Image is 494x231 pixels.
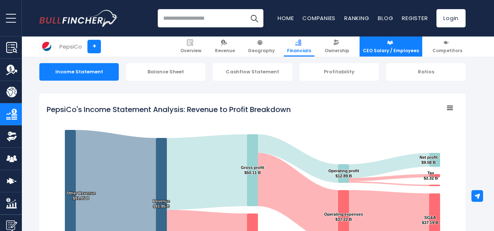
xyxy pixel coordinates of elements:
a: Login [436,9,466,27]
div: Cashflow Statement [213,63,292,81]
a: Ranking [344,14,369,22]
span: Overview [180,48,201,54]
text: Operating profit $12.89 B [328,169,359,178]
a: + [87,40,101,53]
span: CEO Salary / Employees [363,48,419,54]
span: Geography [248,48,275,54]
text: Other Revenue $91.85 B [67,191,96,200]
a: Revenue [212,36,238,57]
div: Balance Sheet [126,63,205,81]
text: SG&A $37.19 B [422,215,438,225]
a: Home [278,14,294,22]
a: Companies [302,14,336,22]
span: Ownership [325,48,349,54]
img: Bullfincher logo [39,10,118,27]
text: Gross profit $50.11 B [241,165,264,175]
tspan: PepsiCo's Income Statement Analysis: Revenue to Profit Breakdown [47,104,291,115]
span: Financials [287,48,311,54]
div: PepsiCo [59,42,82,51]
a: Overview [177,36,205,57]
a: Geography [244,36,278,57]
text: Net profit $9.58 B [420,155,438,165]
text: Revenue $91.85 B [153,199,170,208]
a: Ownership [321,36,353,57]
img: PEP logo [40,39,54,53]
img: Ownership [6,131,17,142]
div: Profitability [299,63,379,81]
div: Income Statement [39,63,119,81]
text: Operating expenses $37.22 B [324,212,363,222]
a: Register [402,14,428,22]
a: Go to homepage [39,10,118,27]
a: Blog [378,14,393,22]
a: CEO Salary / Employees [360,36,422,57]
a: Competitors [429,36,466,57]
a: Financials [284,36,314,57]
div: Ratios [386,63,466,81]
span: Competitors [432,48,462,54]
span: Revenue [215,48,235,54]
button: Search [245,9,263,27]
text: Tax $2.32 B [424,171,438,180]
